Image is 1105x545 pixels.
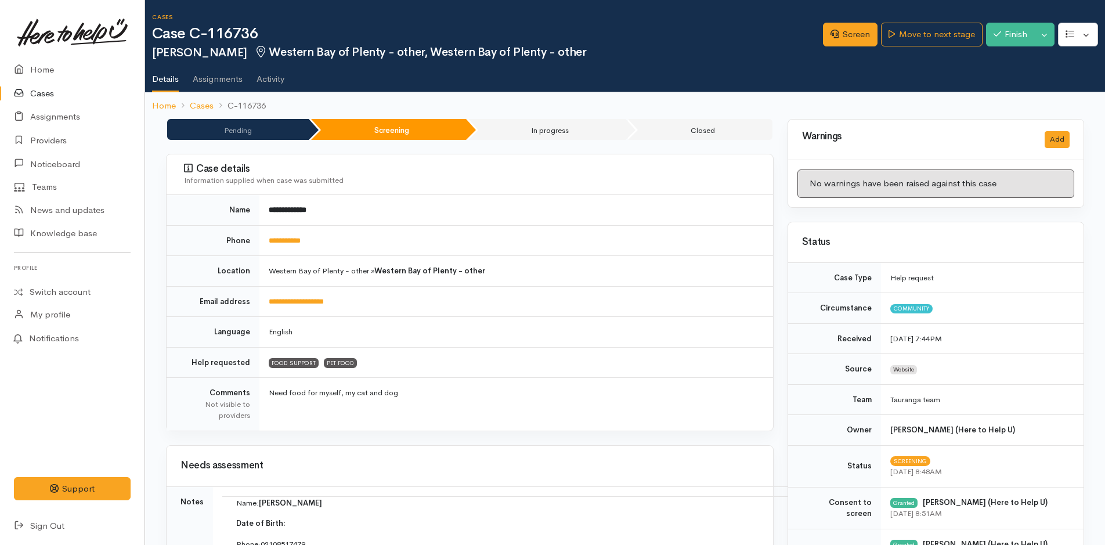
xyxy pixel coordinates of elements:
[167,286,259,317] td: Email address
[180,399,250,421] div: Not visible to providers
[823,23,878,46] a: Screen
[797,169,1074,198] div: No warnings have been raised against this case
[254,45,587,59] span: Western Bay of Plenty - other, Western Bay of Plenty - other
[788,487,881,529] td: Consent to screen
[269,266,485,276] span: Western Bay of Plenty - other »
[14,260,131,276] h6: Profile
[152,14,823,20] h6: Cases
[167,225,259,256] td: Phone
[167,195,259,225] td: Name
[788,293,881,324] td: Circumstance
[259,498,322,508] span: [PERSON_NAME]
[890,304,933,313] span: Community
[890,456,930,465] span: Screening
[890,508,1070,519] div: [DATE] 8:51AM
[923,497,1048,507] b: [PERSON_NAME] (Here to Help U)
[788,323,881,354] td: Received
[802,131,1031,142] h3: Warnings
[152,59,179,92] a: Details
[890,425,1015,435] b: [PERSON_NAME] (Here to Help U)
[259,378,773,431] td: Need food for myself, my cat and dog
[802,237,1070,248] h3: Status
[468,119,626,140] li: In progress
[374,266,485,276] b: Western Bay of Plenty - other
[890,498,918,507] div: Granted
[890,334,942,344] time: [DATE] 7:44PM
[152,99,176,113] a: Home
[890,365,917,374] span: Website
[628,119,772,140] li: Closed
[986,23,1035,46] button: Finish
[193,59,243,91] a: Assignments
[167,256,259,287] td: Location
[236,497,815,509] p: Name:
[180,460,759,471] h3: Needs assessment
[259,317,773,348] td: English
[788,415,881,446] td: Owner
[1045,131,1070,148] button: Add
[788,354,881,385] td: Source
[190,99,214,113] a: Cases
[788,445,881,487] td: Status
[167,317,259,348] td: Language
[881,23,982,46] a: Move to next stage
[214,99,266,113] li: C-116736
[167,347,259,378] td: Help requested
[890,466,1070,478] div: [DATE] 8:48AM
[890,395,940,405] span: Tauranga team
[788,384,881,415] td: Team
[152,46,823,59] h2: [PERSON_NAME]
[269,358,319,367] span: FOOD SUPPORT
[881,263,1084,293] td: Help request
[167,378,259,431] td: Comments
[167,119,309,140] li: Pending
[145,92,1105,120] nav: breadcrumb
[257,59,284,91] a: Activity
[311,119,465,140] li: Screening
[324,358,357,367] span: PET FOOD
[184,175,759,186] div: Information supplied when case was submitted
[14,477,131,501] button: Support
[788,263,881,293] td: Case Type
[152,26,823,42] h1: Case C-116736
[236,518,286,528] span: Date of Birth:
[184,163,759,175] h3: Case details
